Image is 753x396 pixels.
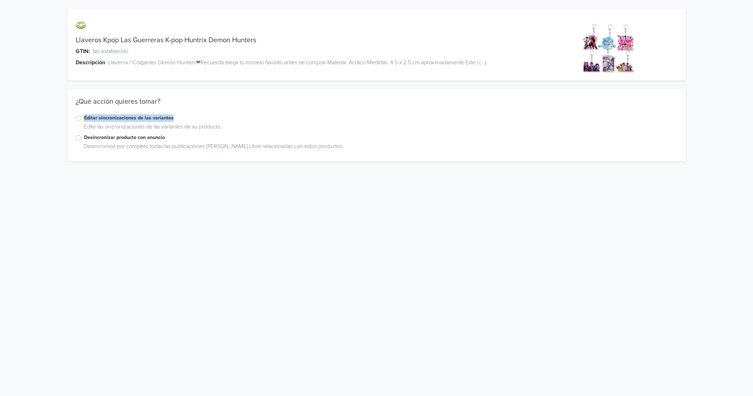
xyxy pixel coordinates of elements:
[81,123,678,134] div: Edite las sincronizaciones de las variantes de su producto.
[84,114,678,122] label: Editar sincronizaciones de las variantes
[76,36,256,44] a: Llaveros Kpop Las Guerreras K-pop Huntrix Demon Hunters
[582,22,635,75] img: product_image
[84,134,678,141] label: Desincronizar producto con anuncio
[76,47,90,56] span: GTIN:
[81,142,678,153] div: Desincronice por completo todas las publicaciones [PERSON_NAME] Libre relacionadas con estos prod...
[76,58,105,67] span: Descripción
[108,58,486,67] span: Llaveros / Colgantes Demon Hunters❤Recuerda elegir tu modelo favorito antes de comprar Material: ...
[93,47,128,56] span: No establecido
[67,97,686,114] div: ¿Qué acción quieres tomar?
